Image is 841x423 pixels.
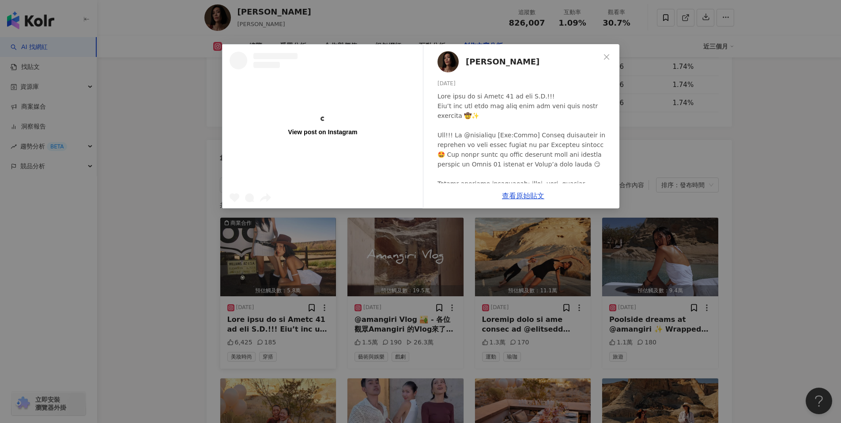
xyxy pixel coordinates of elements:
[437,51,600,72] a: KOL Avatar[PERSON_NAME]
[437,79,612,88] div: [DATE]
[288,128,357,136] div: View post on Instagram
[223,45,423,208] a: View post on Instagram
[437,51,459,72] img: KOL Avatar
[598,48,615,66] button: Close
[466,56,539,68] span: [PERSON_NAME]
[603,53,610,60] span: close
[502,192,544,200] a: 查看原始貼文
